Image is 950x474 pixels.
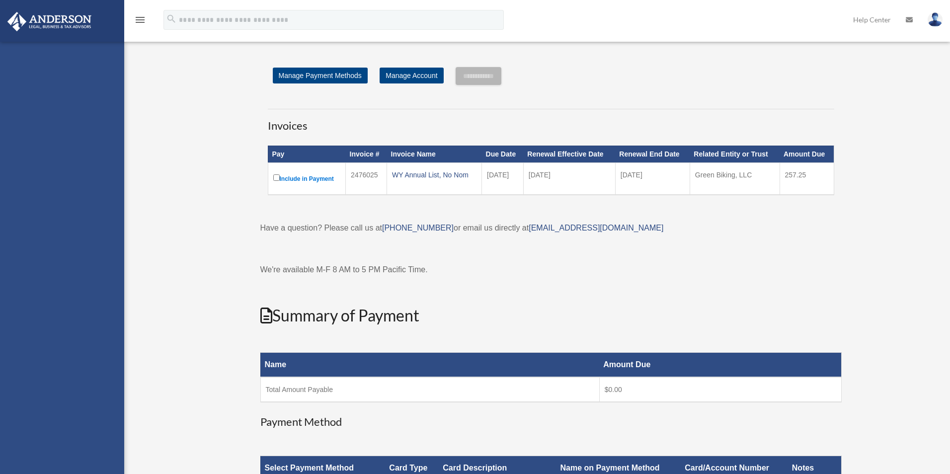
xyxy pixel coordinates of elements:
td: Green Biking, LLC [690,162,780,195]
div: WY Annual List, No Nom [392,168,476,182]
th: Name [260,353,599,378]
td: [DATE] [523,162,615,195]
th: Invoice # [346,146,387,162]
a: [EMAIL_ADDRESS][DOMAIN_NAME] [529,224,663,232]
img: User Pic [928,12,943,27]
th: Related Entity or Trust [690,146,780,162]
label: Include in Payment [273,172,341,185]
td: $0.00 [599,377,841,402]
p: Have a question? Please call us at or email us directly at [260,221,842,235]
th: Renewal End Date [615,146,690,162]
h2: Summary of Payment [260,305,842,327]
th: Pay [268,146,346,162]
td: Total Amount Payable [260,377,599,402]
th: Invoice Name [387,146,482,162]
a: menu [134,17,146,26]
input: Include in Payment [273,174,280,181]
td: 257.25 [780,162,834,195]
p: We're available M-F 8 AM to 5 PM Pacific Time. [260,263,842,277]
i: menu [134,14,146,26]
td: [DATE] [615,162,690,195]
img: Anderson Advisors Platinum Portal [4,12,94,31]
i: search [166,13,177,24]
td: 2476025 [346,162,387,195]
th: Amount Due [599,353,841,378]
th: Renewal Effective Date [523,146,615,162]
a: Manage Account [380,68,443,83]
a: Manage Payment Methods [273,68,368,83]
h3: Invoices [268,109,834,134]
td: [DATE] [482,162,524,195]
th: Amount Due [780,146,834,162]
th: Due Date [482,146,524,162]
a: [PHONE_NUMBER] [382,224,454,232]
h3: Payment Method [260,414,842,430]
